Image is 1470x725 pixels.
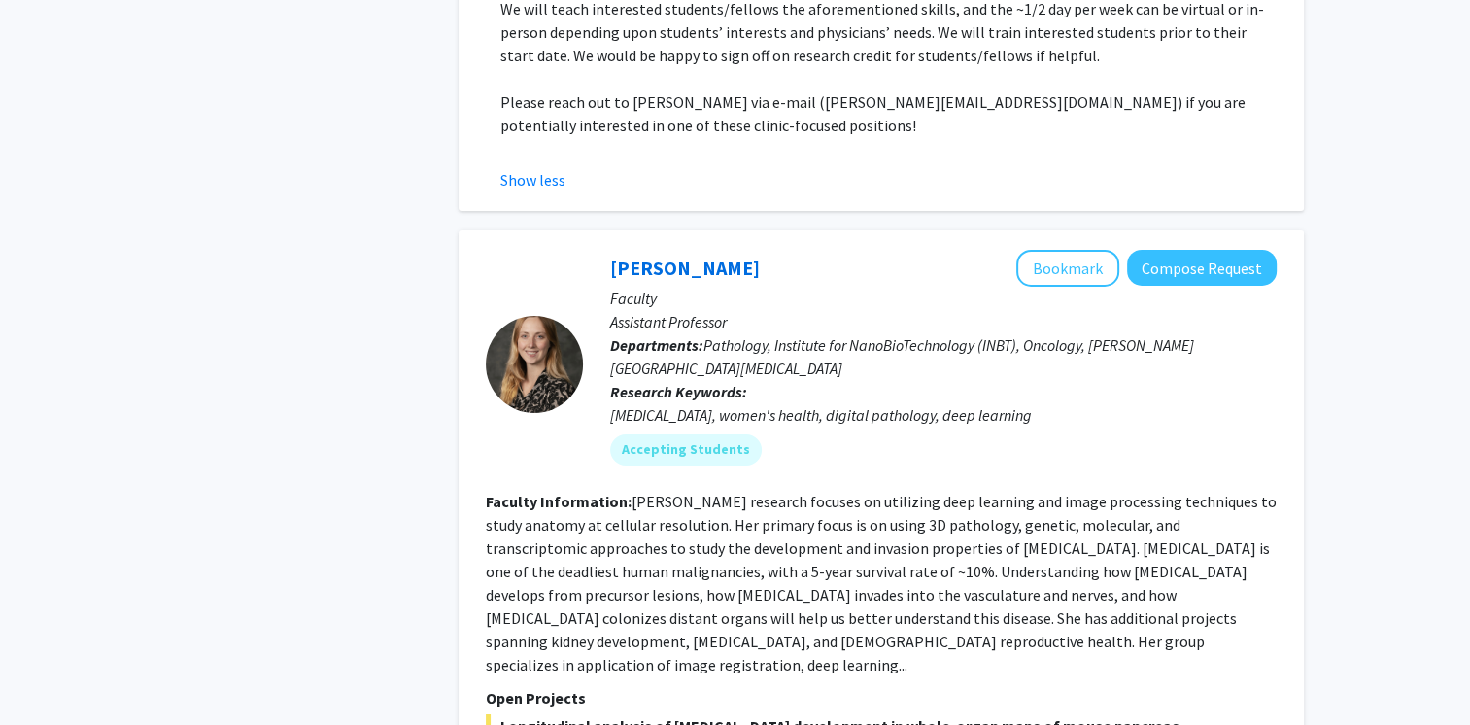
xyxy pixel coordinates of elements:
p: Faculty [610,287,1277,310]
b: Departments: [610,335,703,355]
button: Compose Request to Ashley Kiemen [1127,250,1277,286]
b: Research Keywords: [610,382,747,401]
div: [MEDICAL_DATA], women's health, digital pathology, deep learning [610,403,1277,427]
p: Assistant Professor [610,310,1277,333]
button: Add Ashley Kiemen to Bookmarks [1016,250,1119,287]
mat-chip: Accepting Students [610,434,762,466]
a: [PERSON_NAME] [610,256,760,280]
fg-read-more: [PERSON_NAME] research focuses on utilizing deep learning and image processing techniques to stud... [486,492,1277,674]
p: Open Projects [486,686,1277,709]
span: Pathology, Institute for NanoBioTechnology (INBT), Oncology, [PERSON_NAME][GEOGRAPHIC_DATA][MEDIC... [610,335,1194,378]
b: Faculty Information: [486,492,632,511]
button: Show less [500,168,565,191]
iframe: Chat [15,638,83,710]
p: Please reach out to [PERSON_NAME] via e-mail ([PERSON_NAME][EMAIL_ADDRESS][DOMAIN_NAME]) if you a... [500,90,1277,137]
